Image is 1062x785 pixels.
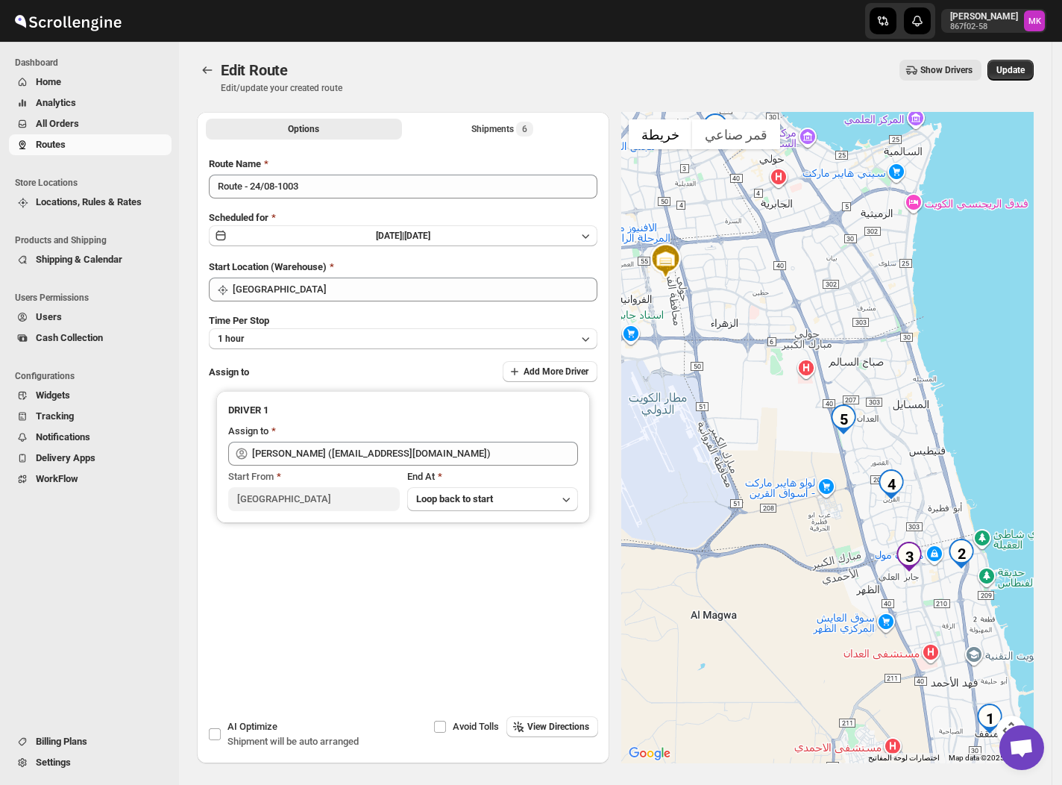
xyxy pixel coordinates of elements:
span: Mostafa Khalifa [1024,10,1045,31]
span: 6 [522,123,527,135]
button: Billing Plans [9,731,172,752]
span: Assign to [209,366,249,378]
span: Billing Plans [36,736,87,747]
button: Routes [9,134,172,155]
span: Route Name [209,158,261,169]
button: Home [9,72,172,93]
span: Settings [36,757,71,768]
button: Cash Collection [9,328,172,348]
span: AI Optimize [227,721,277,732]
button: Selected Shipments [405,119,601,140]
a: دردشة مفتوحة [999,725,1044,770]
div: 4 [876,469,906,499]
button: Users [9,307,172,328]
span: Shipping & Calendar [36,254,122,265]
button: Shipping & Calendar [9,249,172,270]
span: [DATE] | [376,231,404,241]
span: Configurations [15,370,172,382]
button: Update [987,60,1034,81]
button: عرض خريطة الشارع [629,119,692,149]
text: MK [1028,16,1042,26]
p: [PERSON_NAME] [950,10,1018,22]
h3: DRIVER 1 [228,403,578,418]
span: Avoid Tolls [453,721,499,732]
a: ‏فتح هذه المنطقة في "خرائط Google" (يؤدي ذلك إلى فتح نافذة جديدة) [625,744,674,763]
button: Widgets [9,385,172,406]
button: 1 hour [209,328,597,349]
span: Start From [228,471,274,482]
div: Assign to [228,424,268,439]
span: Options [288,123,319,135]
p: Edit/update your created route [221,82,342,94]
span: Locations, Rules & Rates [36,196,142,207]
span: 1 hour [218,333,244,345]
p: 867f02-58 [950,22,1018,31]
span: Home [36,76,61,87]
button: Loop back to start [407,487,579,511]
span: Products and Shipping [15,234,172,246]
span: Users [36,311,62,322]
span: Store Locations [15,177,172,189]
button: Analytics [9,93,172,113]
button: Tracking [9,406,172,427]
button: [DATE]|[DATE] [209,225,597,246]
button: Add More Driver [503,361,597,382]
div: 2 [946,539,976,569]
button: WorkFlow [9,469,172,490]
span: WorkFlow [36,473,78,484]
button: All Orders [9,113,172,134]
span: Scheduled for [209,212,268,223]
div: Shipments [471,122,533,137]
span: Show Drivers [920,64,973,76]
button: Settings [9,752,172,773]
span: Add More Driver [524,366,588,378]
span: Edit Route [221,61,288,79]
span: Widgets [36,390,70,401]
span: Dashboard [15,57,172,69]
div: 6 [700,113,730,143]
button: عرض صور القمر الصناعي [692,119,780,149]
button: All Route Options [206,119,402,140]
button: Show Drivers [899,60,981,81]
input: Eg: Bengaluru Route [209,175,597,198]
button: اختصارات لوحة المفاتيح [868,753,940,763]
span: Delivery Apps [36,452,95,463]
input: Search location [233,278,597,301]
span: Map data ©2025 [949,754,1005,762]
img: ScrollEngine [12,2,124,40]
button: Routes [197,60,218,81]
span: All Orders [36,118,79,129]
div: 5 [829,404,858,434]
span: View Directions [527,721,589,733]
button: Delivery Apps [9,448,172,469]
span: Update [996,64,1025,76]
input: Search assignee [252,442,578,466]
span: Start Location (Warehouse) [209,261,327,272]
button: Notifications [9,427,172,448]
span: Routes [36,139,66,150]
span: Users Permissions [15,292,172,304]
div: End At [407,469,579,484]
button: User menu [941,9,1046,33]
span: Notifications [36,431,90,442]
span: [DATE] [404,231,430,241]
button: عناصر التحكّم بطريقة عرض الخريطة [996,716,1026,745]
img: Google [625,744,674,763]
span: Analytics [36,97,76,108]
span: Cash Collection [36,332,103,343]
div: 1 [975,704,1005,734]
span: Loop back to start [416,493,493,504]
button: Locations, Rules & Rates [9,192,172,213]
span: Time Per Stop [209,315,269,326]
span: Shipment will be auto arranged [227,736,359,747]
div: 3 [894,542,924,572]
div: All Route Options [197,145,609,648]
button: View Directions [506,716,598,737]
span: Tracking [36,410,74,422]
